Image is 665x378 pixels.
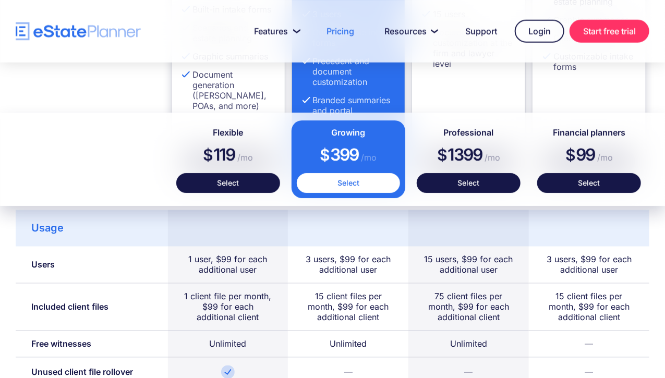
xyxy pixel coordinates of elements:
[182,69,274,111] li: Document generation ([PERSON_NAME], POAs, and more)
[453,21,510,42] a: Support
[184,254,273,275] div: 1 user, $99 for each additional user
[417,173,521,193] a: Select
[424,291,513,323] div: 75 client files per month, $99 for each additional client
[16,22,141,41] a: home
[585,367,594,377] div: —
[344,367,353,377] div: —
[585,339,594,349] div: —
[450,339,487,349] div: Unlimited
[241,21,309,42] a: Features
[303,95,395,116] li: Branded summaries and portal
[330,339,367,349] div: Unlimited
[424,254,513,275] div: 15 users, $99 for each additional user
[297,126,401,139] h4: Growing
[304,291,393,323] div: 15 client files per month, $99 for each additional client
[545,254,634,275] div: 3 users, $99 for each additional user
[31,367,133,377] div: Unused client file rollover
[570,20,649,43] a: Start free trial
[297,173,401,193] a: Select
[565,145,576,164] span: $
[176,139,280,173] div: 119
[31,302,108,312] div: Included client files
[537,139,641,173] div: 99
[184,291,273,323] div: 1 client file per month, $99 for each additional client
[297,139,401,173] div: 399
[31,260,55,270] div: Users
[465,367,473,377] div: —
[235,152,253,163] span: /mo
[537,126,641,139] h4: Financial planners
[176,173,280,193] a: Select
[595,152,613,163] span: /mo
[320,145,330,164] span: $
[545,291,634,323] div: 15 client files per month, $99 for each additional client
[176,126,280,139] h4: Flexible
[482,152,500,163] span: /mo
[31,339,91,349] div: Free witnesses
[314,21,367,42] a: Pricing
[417,139,521,173] div: 1399
[31,223,64,234] div: Usage
[303,56,395,87] li: Precedent and document customization
[358,152,377,163] span: /mo
[210,339,247,349] div: Unlimited
[537,173,641,193] a: Select
[304,254,393,275] div: 3 users, $99 for each additional user
[515,20,564,43] a: Login
[372,21,448,42] a: Resources
[203,145,213,164] span: $
[417,126,521,139] h4: Professional
[437,145,448,164] span: $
